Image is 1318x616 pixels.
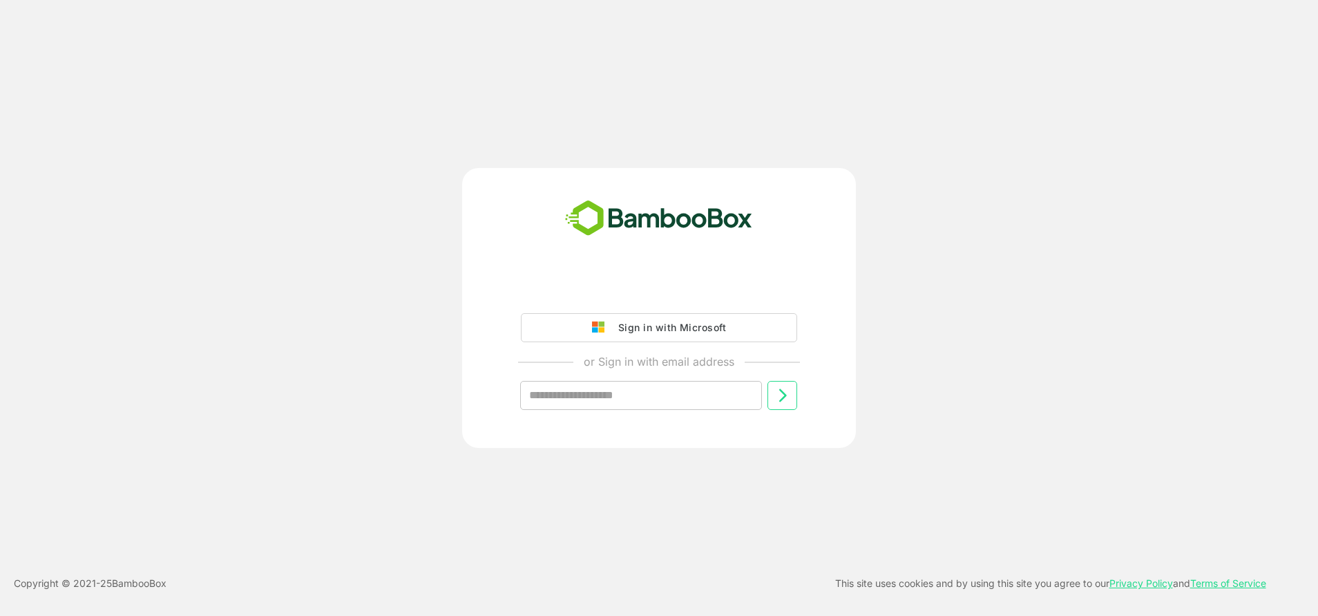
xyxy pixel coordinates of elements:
div: Sign in with Microsoft [611,319,726,337]
p: or Sign in with email address [584,353,734,370]
button: Sign in with Microsoft [521,313,797,342]
p: This site uses cookies and by using this site you agree to our and [835,575,1266,592]
a: Terms of Service [1190,577,1266,589]
a: Privacy Policy [1109,577,1173,589]
img: google [592,321,611,334]
p: Copyright © 2021- 25 BambooBox [14,575,166,592]
img: bamboobox [557,196,760,241]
